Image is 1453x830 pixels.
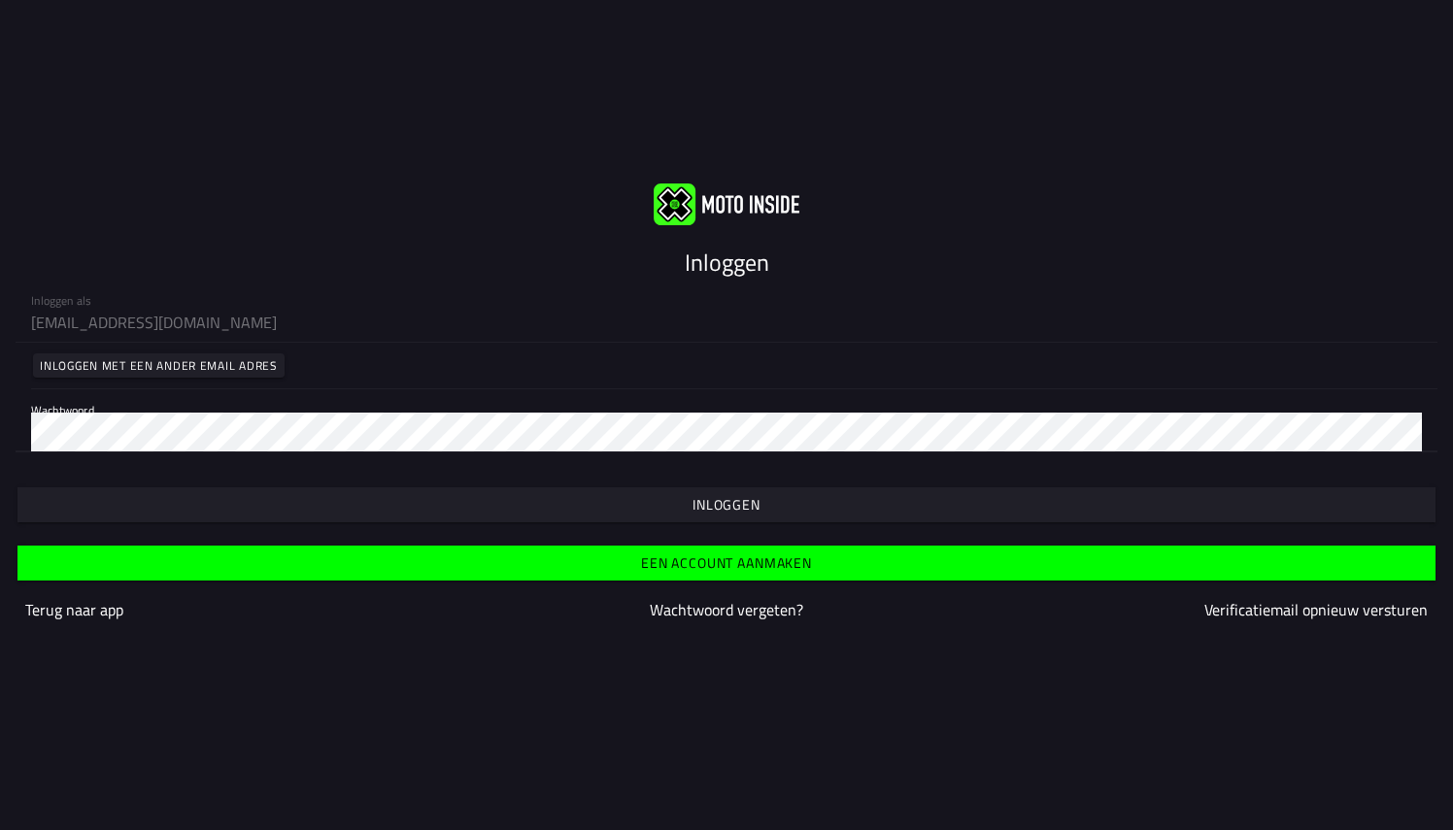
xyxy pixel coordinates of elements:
ion-text: Inloggen [693,498,760,512]
ion-button: Inloggen met een ander email adres [33,353,285,378]
a: Verificatiemail opnieuw versturen [1204,598,1428,621]
ion-text: Inloggen [685,245,769,280]
a: Wachtwoord vergeten? [650,598,803,621]
ion-button: Een account aanmaken [17,546,1436,581]
a: Terug naar app [25,598,123,621]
